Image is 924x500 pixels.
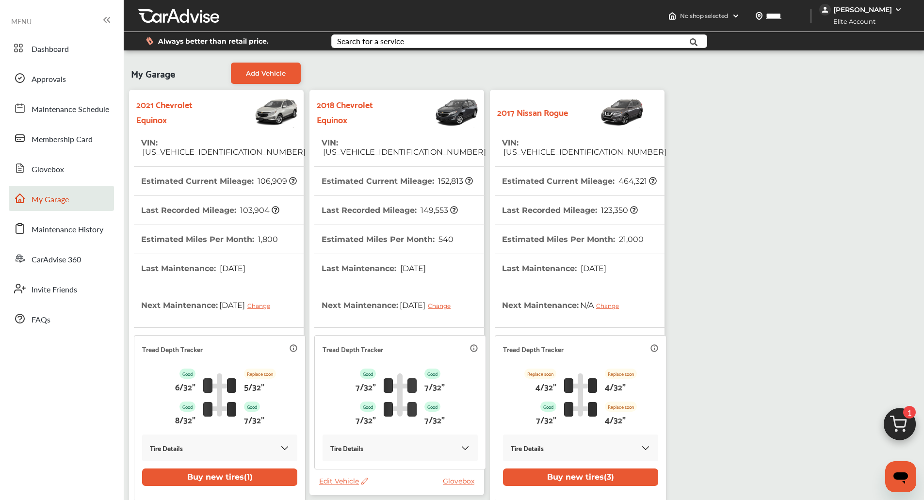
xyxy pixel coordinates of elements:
span: Approvals [32,73,66,86]
span: MENU [11,17,32,25]
a: CarAdvise 360 [9,246,114,271]
a: Invite Friends [9,276,114,301]
a: Maintenance History [9,216,114,241]
p: 7/32" [356,412,376,427]
img: WGsFRI8htEPBVLJbROoPRyZpYNWhNONpIPPETTm6eUC0GeLEiAAAAAElFTkSuQmCC [894,6,902,14]
th: Last Maintenance : [322,254,426,283]
button: Buy new tires(3) [503,468,658,486]
th: Next Maintenance : [502,283,626,327]
span: Invite Friends [32,284,77,296]
a: My Garage [9,186,114,211]
th: Estimated Miles Per Month : [502,225,644,254]
img: header-home-logo.8d720a4f.svg [668,12,676,20]
span: 103,904 [239,206,279,215]
p: Tread Depth Tracker [323,343,383,355]
th: Last Maintenance : [502,254,606,283]
a: Dashboard [9,35,114,61]
th: Estimated Current Mileage : [141,167,297,195]
th: Last Maintenance : [141,254,245,283]
img: location_vector.a44bc228.svg [755,12,763,20]
span: Membership Card [32,133,93,146]
p: Good [360,369,376,379]
button: Buy new tires(1) [142,468,297,486]
span: Maintenance Schedule [32,103,109,116]
p: Replace soon [524,369,556,379]
span: [DATE] [579,264,606,273]
span: My Garage [32,194,69,206]
div: Change [596,302,624,309]
p: 6/32" [175,379,195,394]
p: Good [424,402,440,412]
img: header-down-arrow.9dd2ce7d.svg [732,12,740,20]
img: KOKaJQAAAABJRU5ErkJggg== [641,443,650,453]
span: 540 [437,235,454,244]
p: Replace soon [605,402,637,412]
th: Next Maintenance : [322,283,458,327]
strong: 2021 Chevrolet Equinox [136,97,222,127]
div: Change [428,302,455,309]
p: Good [179,369,195,379]
p: 7/32" [244,412,264,427]
span: FAQs [32,314,50,326]
p: Good [360,402,376,412]
span: 106,909 [256,177,297,186]
span: [US_VEHICLE_IDENTIFICATION_NUMBER] [502,147,666,157]
img: tire_track_logo.b900bcbc.svg [203,373,236,417]
span: CarAdvise 360 [32,254,81,266]
img: tire_track_logo.b900bcbc.svg [564,373,597,417]
a: Maintenance Schedule [9,96,114,121]
iframe: Button to launch messaging window [885,461,916,492]
p: 7/32" [424,379,445,394]
span: 21,000 [617,235,644,244]
p: Tire Details [330,442,363,453]
span: Maintenance History [32,224,103,236]
p: 4/32" [605,379,626,394]
th: Next Maintenance : [141,283,277,327]
p: 7/32" [424,412,445,427]
p: Good [244,402,260,412]
th: VIN : [322,129,486,166]
span: 1 [903,406,916,419]
th: Last Recorded Mileage : [502,196,638,225]
span: 152,813 [437,177,473,186]
span: [DATE] [398,293,458,317]
span: [US_VEHICLE_IDENTIFICATION_NUMBER] [141,147,306,157]
div: [PERSON_NAME] [833,5,892,14]
th: VIN : [141,129,306,166]
span: 123,350 [600,206,638,215]
p: Good [540,402,556,412]
th: Last Recorded Mileage : [322,196,458,225]
span: Glovebox [32,163,64,176]
div: Change [247,302,275,309]
p: Replace soon [605,369,637,379]
p: Good [424,369,440,379]
p: 4/32" [535,379,556,394]
th: Estimated Miles Per Month : [322,225,454,254]
span: Dashboard [32,43,69,56]
a: Glovebox [443,477,479,485]
th: Last Recorded Mileage : [141,196,279,225]
th: Estimated Miles Per Month : [141,225,278,254]
a: Approvals [9,65,114,91]
th: Estimated Current Mileage : [322,167,473,195]
p: 5/32" [244,379,264,394]
span: [DATE] [218,293,277,317]
p: Tread Depth Tracker [142,343,203,355]
span: [DATE] [218,264,245,273]
span: N/A [579,293,626,317]
img: header-divider.bc55588e.svg [811,9,811,23]
img: Vehicle [568,95,645,129]
p: Replace soon [244,369,276,379]
strong: 2018 Chevrolet Equinox [317,97,403,127]
p: 8/32" [175,412,195,427]
span: My Garage [131,63,175,84]
a: Add Vehicle [231,63,301,84]
img: dollor_label_vector.a70140d1.svg [146,37,153,45]
a: FAQs [9,306,114,331]
span: 1,800 [257,235,278,244]
a: Membership Card [9,126,114,151]
p: 7/32" [536,412,556,427]
img: Vehicle [222,95,299,129]
span: Edit Vehicle [319,477,368,485]
p: Tire Details [150,442,183,453]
